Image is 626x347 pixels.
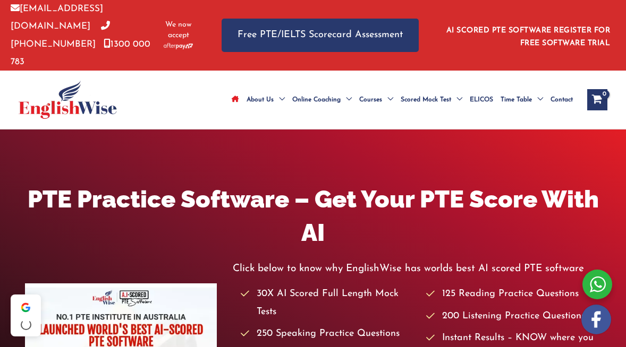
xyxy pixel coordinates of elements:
a: [PHONE_NUMBER] [11,22,110,48]
a: View Shopping Cart, empty [587,89,607,110]
li: 200 Listening Practice Questions [426,308,601,325]
a: Online CoachingMenu Toggle [289,81,356,118]
img: cropped-ew-logo [19,81,117,119]
a: About UsMenu Toggle [243,81,289,118]
aside: Header Widget 1 [440,18,615,53]
li: 125 Reading Practice Questions [426,285,601,303]
span: Courses [359,81,382,118]
nav: Site Navigation: Main Menu [228,81,577,118]
p: Click below to know why EnglishWise has worlds best AI scored PTE software [233,260,601,277]
li: 250 Speaking Practice Questions [241,325,416,343]
a: Time TableMenu Toggle [497,81,547,118]
a: Contact [547,81,577,118]
span: Contact [551,81,573,118]
img: Afterpay-Logo [164,43,193,49]
span: We now accept [162,20,195,41]
a: [EMAIL_ADDRESS][DOMAIN_NAME] [11,4,103,31]
img: white-facebook.png [581,305,611,334]
span: Online Coaching [292,81,341,118]
a: Scored Mock TestMenu Toggle [397,81,466,118]
h1: PTE Practice Software – Get Your PTE Score With AI [25,183,601,249]
a: 1300 000 783 [11,40,150,66]
span: Menu Toggle [274,81,285,118]
a: CoursesMenu Toggle [356,81,397,118]
span: ELICOS [470,81,493,118]
span: Menu Toggle [341,81,352,118]
span: Time Table [501,81,532,118]
span: Menu Toggle [532,81,543,118]
span: Scored Mock Test [401,81,451,118]
span: Menu Toggle [382,81,393,118]
a: Free PTE/IELTS Scorecard Assessment [222,19,419,52]
span: About Us [247,81,274,118]
li: 30X AI Scored Full Length Mock Tests [241,285,416,321]
a: AI SCORED PTE SOFTWARE REGISTER FOR FREE SOFTWARE TRIAL [446,27,611,47]
span: Menu Toggle [451,81,462,118]
a: ELICOS [466,81,497,118]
